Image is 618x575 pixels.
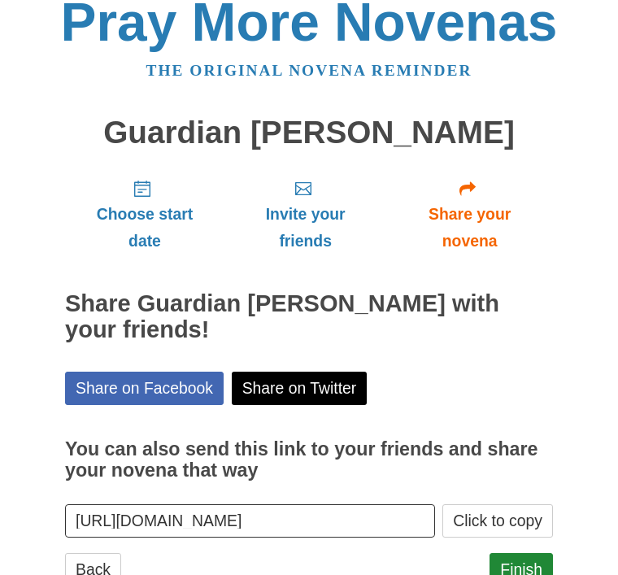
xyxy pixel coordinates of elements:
[65,439,553,481] h3: You can also send this link to your friends and share your novena that way
[224,166,386,263] a: Invite your friends
[386,166,553,263] a: Share your novena
[403,201,537,255] span: Share your novena
[442,504,553,538] button: Click to copy
[146,62,472,79] a: The original novena reminder
[232,372,368,405] a: Share on Twitter
[65,115,553,150] h1: Guardian [PERSON_NAME]
[65,166,224,263] a: Choose start date
[241,201,370,255] span: Invite your friends
[65,291,553,343] h2: Share Guardian [PERSON_NAME] with your friends!
[65,372,224,405] a: Share on Facebook
[81,201,208,255] span: Choose start date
